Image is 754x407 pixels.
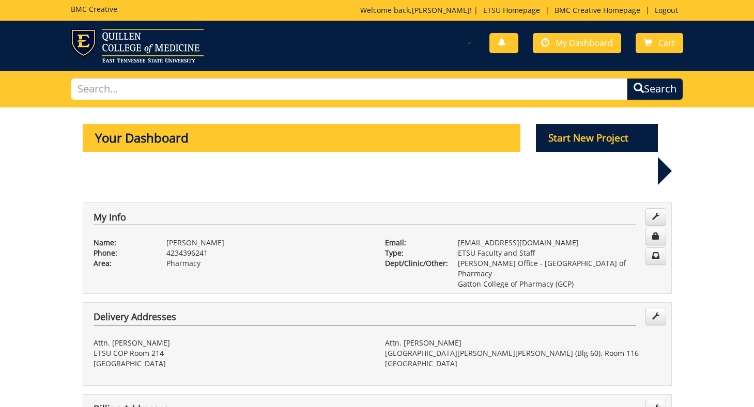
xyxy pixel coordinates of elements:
span: Cart [658,37,675,49]
h4: Delivery Addresses [94,312,636,325]
a: Start New Project [536,134,658,144]
p: Attn. [PERSON_NAME] [94,338,370,348]
a: My Dashboard [533,33,621,53]
a: Edit Addresses [645,308,666,325]
p: [GEOGRAPHIC_DATA] [385,358,661,369]
p: Type: [385,248,442,258]
p: Welcome back, ! | | | [360,5,683,15]
a: Change Communication Preferences [645,247,666,265]
a: ETSU Homepage [478,5,545,15]
p: [EMAIL_ADDRESS][DOMAIN_NAME] [458,238,661,248]
p: Dept/Clinic/Other: [385,258,442,269]
p: ETSU COP Room 214 [94,348,370,358]
h5: BMC Creative [71,5,117,13]
p: Start New Project [536,124,658,152]
img: ETSU logo [71,29,204,62]
p: Your Dashboard [83,124,521,152]
p: ETSU Faculty and Staff [458,248,661,258]
p: [PERSON_NAME] [166,238,370,248]
p: Pharmacy [166,258,370,269]
p: Area: [94,258,151,269]
p: 4234396241 [166,248,370,258]
p: [PERSON_NAME] Office - [GEOGRAPHIC_DATA] of Pharmacy [458,258,661,279]
p: Email: [385,238,442,248]
p: [GEOGRAPHIC_DATA][PERSON_NAME][PERSON_NAME] (Blg 60), Room 116 [385,348,661,358]
a: Cart [636,33,683,53]
p: Gatton College of Pharmacy (GCP) [458,279,661,289]
button: Search [627,78,683,100]
p: Name: [94,238,151,248]
p: Attn. [PERSON_NAME] [385,338,661,348]
p: [GEOGRAPHIC_DATA] [94,358,370,369]
p: Phone: [94,248,151,258]
a: Change Password [645,228,666,245]
input: Search... [71,78,628,100]
a: [PERSON_NAME] [412,5,470,15]
h4: My Info [94,212,636,226]
a: Edit Info [645,208,666,226]
a: BMC Creative Homepage [549,5,645,15]
span: My Dashboard [556,37,613,49]
a: Logout [650,5,683,15]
